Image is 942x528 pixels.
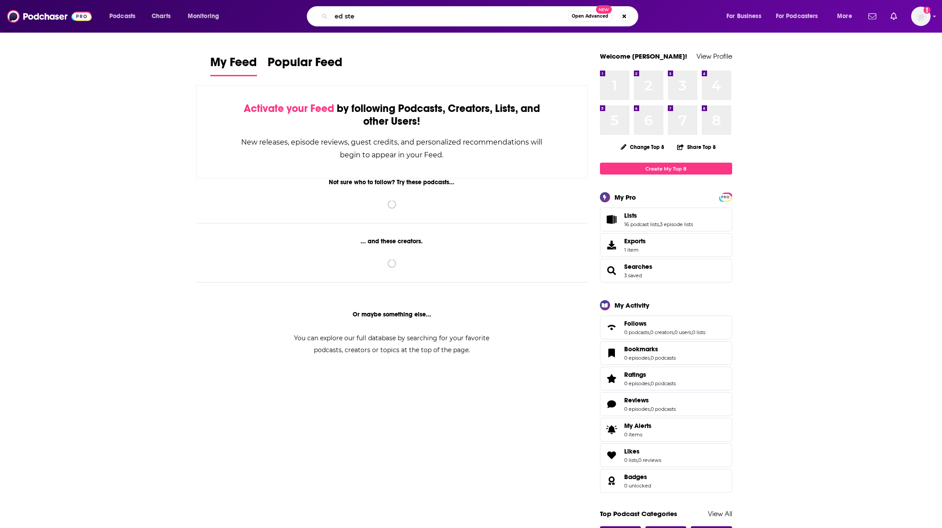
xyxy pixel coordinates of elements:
span: , [650,355,651,361]
div: Search podcasts, credits, & more... [315,6,647,26]
span: , [650,406,651,412]
img: User Profile [911,7,931,26]
span: PRO [720,194,731,201]
span: Reviews [624,396,649,404]
a: 0 reviews [638,457,661,463]
span: Likes [624,447,640,455]
a: Bookmarks [603,347,621,359]
span: Activate your Feed [244,102,334,115]
a: Create My Top 8 [600,163,732,175]
a: Welcome [PERSON_NAME]! [600,52,687,60]
button: Change Top 8 [615,141,670,152]
span: Logged in as ZoeJethani [911,7,931,26]
a: 3 episode lists [660,221,693,227]
button: open menu [831,9,863,23]
span: Popular Feed [268,55,343,75]
span: New [596,5,612,14]
a: 0 episodes [624,355,650,361]
span: My Feed [210,55,257,75]
span: 1 item [624,247,646,253]
span: , [649,329,650,335]
span: Lists [624,212,637,219]
span: Open Advanced [572,14,608,19]
a: 3 saved [624,272,642,279]
span: Exports [624,237,646,245]
a: Lists [624,212,693,219]
a: Badges [624,473,651,481]
a: 0 unlocked [624,483,651,489]
button: open menu [103,9,147,23]
span: Ratings [600,367,732,390]
button: open menu [770,9,831,23]
a: Badges [603,475,621,487]
span: Bookmarks [624,345,658,353]
svg: Add a profile image [923,7,931,14]
a: Exports [600,233,732,257]
span: , [659,221,660,227]
a: Top Podcast Categories [600,509,677,518]
div: Not sure who to follow? Try these podcasts... [196,178,588,186]
span: Reviews [600,392,732,416]
span: Monitoring [188,10,219,22]
a: 0 podcasts [651,355,676,361]
span: Ratings [624,371,646,379]
span: Likes [600,443,732,467]
a: 0 podcasts [624,329,649,335]
a: 16 podcast lists [624,221,659,227]
button: open menu [720,9,772,23]
span: My Alerts [603,424,621,436]
span: 0 items [624,431,652,438]
div: by following Podcasts, Creators, Lists, and other Users! [241,102,544,128]
a: Follows [624,320,705,327]
div: Or maybe something else... [196,311,588,318]
a: 0 episodes [624,380,650,387]
button: Share Top 8 [677,138,716,156]
a: Ratings [603,372,621,385]
a: My Alerts [600,418,732,442]
a: 0 lists [692,329,705,335]
a: Searches [624,263,652,271]
div: You can explore our full database by searching for your favorite podcasts, creators or topics at ... [283,332,500,356]
a: 0 episodes [624,406,650,412]
button: open menu [182,9,231,23]
a: 0 creators [650,329,674,335]
a: Ratings [624,371,676,379]
span: , [674,329,674,335]
a: 0 lists [624,457,637,463]
span: Searches [600,259,732,283]
a: Likes [624,447,661,455]
span: Bookmarks [600,341,732,365]
a: Reviews [603,398,621,410]
a: Lists [603,213,621,226]
input: Search podcasts, credits, & more... [331,9,568,23]
a: Charts [146,9,176,23]
a: Reviews [624,396,676,404]
div: ... and these creators. [196,238,588,245]
a: 0 podcasts [651,380,676,387]
span: Badges [600,469,732,493]
a: My Feed [210,55,257,76]
button: Open AdvancedNew [568,11,612,22]
span: Podcasts [109,10,135,22]
a: PRO [720,193,731,200]
a: View All [708,509,732,518]
div: New releases, episode reviews, guest credits, and personalized recommendations will begin to appe... [241,136,544,161]
span: Lists [600,208,732,231]
span: Charts [152,10,171,22]
a: 0 users [674,329,691,335]
span: My Alerts [624,422,652,430]
span: More [837,10,852,22]
span: , [650,380,651,387]
img: Podchaser - Follow, Share and Rate Podcasts [7,8,92,25]
a: View Profile [696,52,732,60]
a: Bookmarks [624,345,676,353]
span: , [691,329,692,335]
a: Searches [603,264,621,277]
span: Exports [603,239,621,251]
a: Popular Feed [268,55,343,76]
span: For Podcasters [776,10,818,22]
div: My Activity [614,301,649,309]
